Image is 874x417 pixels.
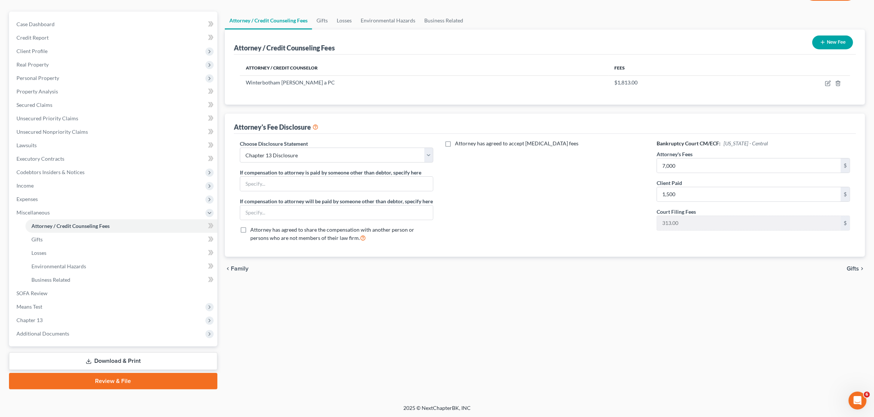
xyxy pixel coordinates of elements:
[312,12,332,30] a: Gifts
[231,266,248,272] span: Family
[246,65,318,71] span: Attorney / Credit Counselor
[16,75,59,81] span: Personal Property
[332,12,356,30] a: Losses
[356,12,420,30] a: Environmental Hazards
[847,266,865,272] button: Gifts chevron_right
[10,125,217,139] a: Unsecured Nonpriority Claims
[841,216,850,230] div: $
[657,158,841,173] input: 0.00
[657,208,696,216] label: Court Filing Fees
[16,169,85,175] span: Codebtors Insiders & Notices
[25,233,217,246] a: Gifts
[10,85,217,98] a: Property Analysis
[841,158,850,173] div: $
[225,266,248,272] button: chevron_left Family
[234,43,335,52] div: Attorney / Credit Counseling Fees
[10,152,217,166] a: Executory Contracts
[10,18,217,31] a: Case Dashboard
[812,35,853,49] button: New Fee
[657,140,850,147] h6: Bankruptcy Court CM/ECF:
[25,246,217,260] a: Losses
[420,12,468,30] a: Business Related
[9,352,217,370] a: Download & Print
[16,21,55,27] span: Case Dashboard
[16,290,48,296] span: SOFA Review
[16,88,58,95] span: Property Analysis
[240,140,308,148] label: Choose Disclosure Statement
[9,373,217,389] a: Review & File
[240,177,433,191] input: Specify...
[847,266,859,272] span: Gifts
[250,226,414,241] span: Attorney has agreed to share the compensation with another person or persons who are not members ...
[16,115,78,121] span: Unsecured Priority Claims
[16,34,49,41] span: Credit Report
[10,31,217,44] a: Credit Report
[16,61,49,68] span: Real Property
[25,219,217,233] a: Attorney / Credit Counseling Fees
[25,260,217,273] a: Environmental Hazards
[614,65,625,71] span: Fees
[16,182,34,189] span: Income
[10,98,217,112] a: Secured Claims
[455,140,578,146] span: Attorney has agreed to accept [MEDICAL_DATA] fees
[31,277,70,283] span: Business Related
[841,187,850,201] div: $
[16,317,43,323] span: Chapter 13
[31,223,110,229] span: Attorney / Credit Counseling Fees
[16,209,50,216] span: Miscellaneous
[16,102,52,108] span: Secured Claims
[25,273,217,287] a: Business Related
[724,140,768,146] span: [US_STATE] - Central
[16,196,38,202] span: Expenses
[657,179,682,187] label: Client Paid
[225,12,312,30] a: Attorney / Credit Counseling Fees
[16,129,88,135] span: Unsecured Nonpriority Claims
[234,123,318,132] div: Attorney's Fee Disclosure
[31,236,43,243] span: Gifts
[10,287,217,300] a: SOFA Review
[240,206,433,220] input: Specify...
[657,150,693,158] label: Attorney's Fees
[859,266,865,272] i: chevron_right
[10,112,217,125] a: Unsecured Priority Claims
[657,187,841,201] input: 0.00
[16,48,48,54] span: Client Profile
[16,155,64,162] span: Executory Contracts
[10,139,217,152] a: Lawsuits
[849,392,867,410] iframe: Intercom live chat
[246,79,335,86] span: Winterbotham [PERSON_NAME] a PC
[240,169,421,176] label: If compensation to attorney is paid by someone other than debtor, specify here
[31,250,46,256] span: Losses
[225,266,231,272] i: chevron_left
[16,303,42,310] span: Means Test
[614,79,638,86] span: $1,813.00
[16,330,69,337] span: Additional Documents
[16,142,37,148] span: Lawsuits
[657,216,841,230] input: 0.00
[240,197,433,205] label: If compensation to attorney will be paid by someone other than debtor, specify here
[864,392,870,398] span: 6
[31,263,86,269] span: Environmental Hazards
